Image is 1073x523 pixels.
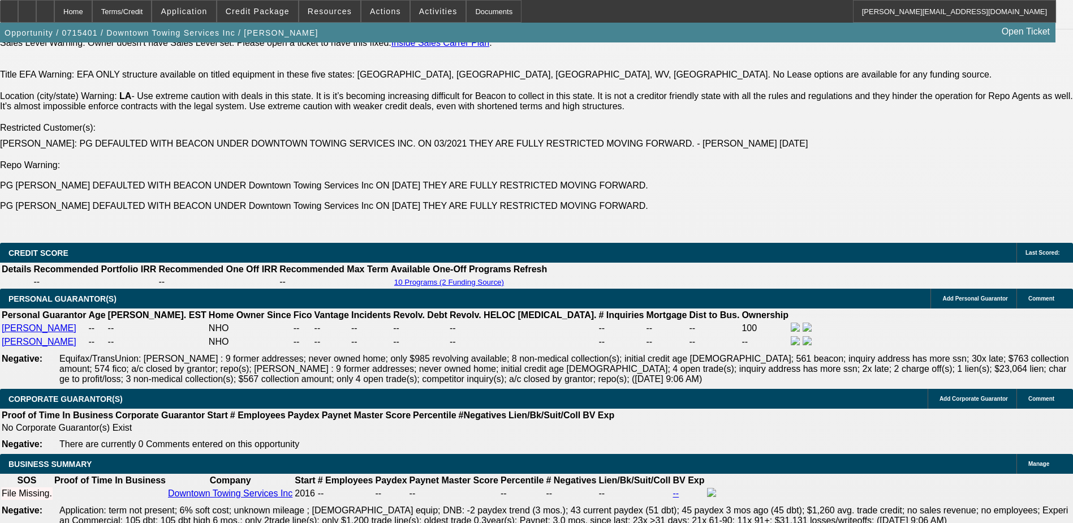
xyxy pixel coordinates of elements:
th: Recommended One Off IRR [158,264,278,275]
img: linkedin-icon.png [803,323,812,332]
td: -- [689,336,740,348]
td: -- [393,336,448,348]
td: -- [314,336,350,348]
th: Proof of Time In Business [54,475,166,486]
button: 10 Programs (2 Funding Source) [391,277,507,287]
a: Open Ticket [997,22,1054,41]
b: Revolv. Debt [393,310,447,320]
b: Negative: [2,439,42,449]
td: -- [646,336,688,348]
b: Age [88,310,105,320]
td: -- [449,336,597,348]
b: Negative: [2,505,42,515]
a: Downtown Towing Services Inc [168,488,292,498]
b: LA [119,91,131,101]
b: BV Exp [673,475,705,485]
b: Vantage [314,310,349,320]
span: BUSINESS SUMMARY [8,460,92,469]
div: -- [410,488,498,499]
div: -- [501,488,544,499]
td: -- [293,336,313,348]
b: Start [207,410,227,420]
span: Last Scored: [1025,250,1060,256]
td: -- [88,322,106,335]
a: [PERSON_NAME] [2,337,76,346]
td: -- [598,336,644,348]
td: -- [158,276,278,288]
b: Mortgage [647,310,687,320]
td: -- [689,322,740,335]
td: -- [107,336,207,348]
span: Comment [1028,396,1054,402]
td: -- [293,322,313,335]
b: Percentile [501,475,544,485]
td: -- [646,322,688,335]
th: SOS [1,475,53,486]
td: -- [449,322,597,335]
td: -- [314,322,350,335]
td: -- [598,487,671,500]
td: -- [351,336,391,348]
div: -- [546,488,596,499]
img: facebook-icon.png [791,323,800,332]
img: facebook-icon.png [791,336,800,345]
b: Negative: [2,354,42,363]
b: Lien/Bk/Suit/Coll [598,475,670,485]
td: -- [598,322,644,335]
th: Available One-Off Programs [390,264,512,275]
button: Activities [411,1,466,22]
b: Incidents [351,310,391,320]
img: facebook-icon.png [707,488,716,497]
b: # Negatives [546,475,596,485]
img: linkedin-icon.png [803,336,812,345]
button: Actions [361,1,410,22]
span: CREDIT SCORE [8,248,68,258]
button: Application [152,1,216,22]
td: NHO [208,336,292,348]
th: Refresh [513,264,548,275]
b: Paydex [288,410,320,420]
div: File Missing. [2,488,52,499]
td: -- [33,276,157,288]
th: Details [1,264,32,275]
b: Paydex [376,475,407,485]
th: Proof of Time In Business [1,410,114,421]
span: Add Personal Guarantor [942,295,1008,302]
b: Revolv. HELOC [MEDICAL_DATA]. [450,310,597,320]
span: CORPORATE GUARANTOR(S) [8,395,123,404]
td: 100 [741,322,789,335]
span: Manage [1028,461,1049,467]
td: -- [393,322,448,335]
a: [PERSON_NAME] [2,323,76,333]
b: Lien/Bk/Suit/Coll [509,410,580,420]
th: Recommended Portfolio IRR [33,264,157,275]
b: Company [210,475,251,485]
button: Resources [299,1,360,22]
b: # Inquiries [598,310,644,320]
a: -- [673,488,679,498]
a: Inside Sales Carrer Plan [391,38,489,48]
td: NHO [208,322,292,335]
span: Credit Package [226,7,290,16]
span: Comment [1028,295,1054,302]
button: Credit Package [217,1,298,22]
b: #Negatives [459,410,507,420]
td: -- [107,322,207,335]
b: Dist to Bus. [690,310,740,320]
b: Percentile [413,410,456,420]
td: -- [351,322,391,335]
label: EFA ONLY structure available on titled equipment in these five states: [GEOGRAPHIC_DATA], [GEOGRA... [77,70,992,79]
b: # Employees [318,475,373,485]
td: -- [741,336,789,348]
span: Activities [419,7,458,16]
b: Fico [294,310,312,320]
span: Resources [308,7,352,16]
b: Ownership [742,310,788,320]
th: Recommended Max Term [279,264,389,275]
td: 2016 [294,487,316,500]
b: Home Owner Since [209,310,291,320]
b: Personal Guarantor [2,310,86,320]
td: -- [88,336,106,348]
b: BV Exp [583,410,614,420]
b: Paynet Master Score [322,410,411,420]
